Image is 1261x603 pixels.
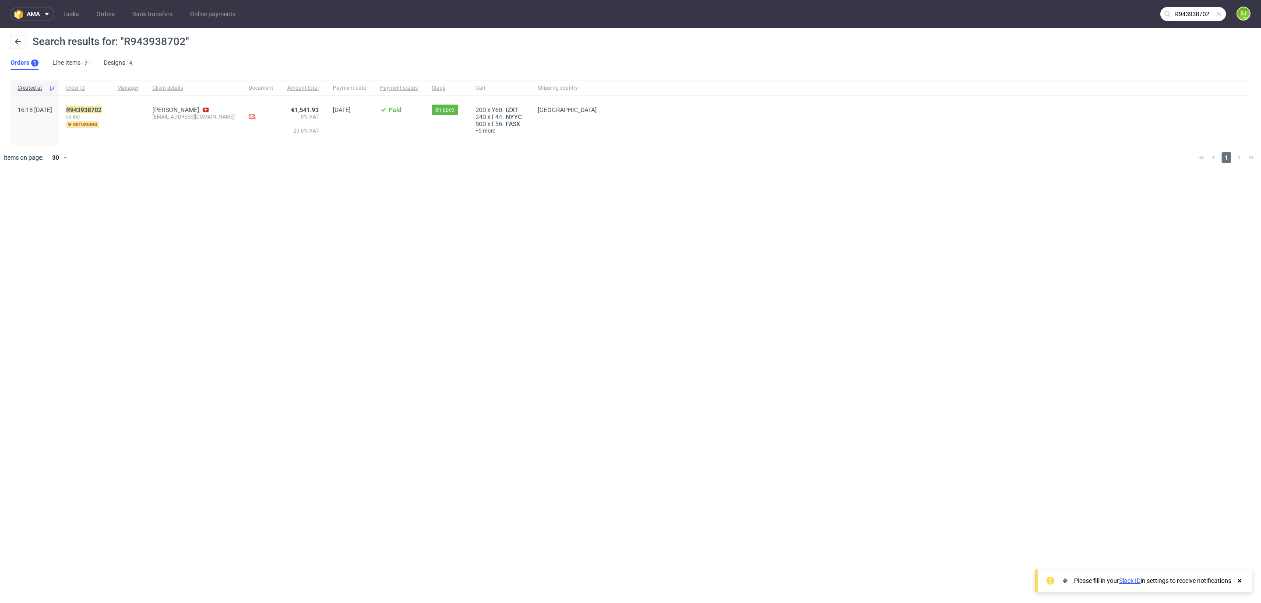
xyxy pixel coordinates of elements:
a: +5 more [476,127,524,134]
a: FASX [504,120,522,127]
span: 200 [476,106,486,113]
a: IZXT [504,106,521,113]
span: 23.0% VAT [287,127,319,141]
span: Order ID [66,84,103,92]
span: Y60. [492,106,504,113]
span: F44. [492,113,504,120]
a: Line Items7 [53,56,90,70]
a: R943938702 [66,106,103,113]
div: - [117,103,138,113]
a: Bank transfers [127,7,178,21]
a: NYYC [504,113,524,120]
div: x [476,106,524,113]
span: [GEOGRAPHIC_DATA] [538,106,597,113]
div: [EMAIL_ADDRESS][DOMAIN_NAME] [152,113,235,120]
div: - [249,106,273,122]
span: Items on page: [4,153,43,162]
span: €1,541.93 [291,106,319,113]
span: 16:18 [DATE] [18,106,52,113]
span: Client details [152,84,235,92]
span: Shipped [435,106,454,114]
a: Designs4 [104,56,134,70]
div: 4 [129,60,132,66]
img: logo [14,9,27,19]
span: Cart [476,84,524,92]
span: Created at [18,84,45,92]
a: [PERSON_NAME] [152,106,199,113]
span: Document [249,84,273,92]
mark: R943938702 [66,106,102,113]
span: Search results for: "R943938702" [32,35,189,48]
div: 7 [85,60,88,66]
a: Orders [91,7,120,21]
span: Amount total [287,84,319,92]
span: returning [66,121,99,128]
span: Shipping country [538,84,597,92]
span: 0% VAT [287,113,319,127]
span: Manager [117,84,138,92]
button: ama [11,7,54,21]
span: 1 [1222,152,1231,163]
figcaption: EJ [1237,7,1250,20]
div: 30 [47,151,63,164]
img: Slack [1061,576,1070,585]
a: Tasks [58,7,84,21]
span: Stage [432,84,461,92]
a: Slack ID [1119,577,1141,584]
span: [DATE] [333,106,351,113]
a: Orders1 [11,56,39,70]
div: x [476,113,524,120]
span: F56. [492,120,504,127]
div: Please fill in your in settings to receive notifications [1074,576,1231,585]
span: 240 [476,113,486,120]
span: Paid [389,106,402,113]
a: Online payments [185,7,241,21]
div: 1 [33,60,36,66]
span: 500 [476,120,486,127]
span: ama [27,11,40,17]
span: Payment status [380,84,418,92]
span: Payment date [333,84,366,92]
span: celine [66,113,103,120]
div: x [476,120,524,127]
